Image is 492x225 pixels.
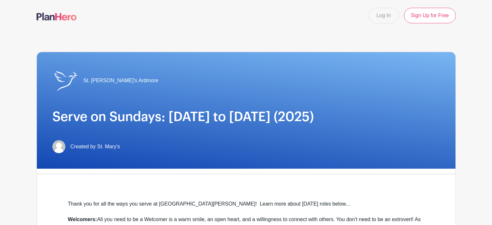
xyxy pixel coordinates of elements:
[52,68,78,94] img: St_Marys_Logo_White.png
[368,8,399,23] a: Log In
[68,200,424,216] div: Thank you for all the ways you serve at [GEOGRAPHIC_DATA][PERSON_NAME]! Learn more about [DATE] r...
[37,13,77,20] img: logo-507f7623f17ff9eddc593b1ce0a138ce2505c220e1c5a4e2b4648c50719b7d32.svg
[404,8,455,23] a: Sign Up for Free
[71,143,120,151] span: Created by St. Mary's
[68,217,97,222] strong: Welcomers:
[83,77,159,84] span: St. [PERSON_NAME]'s Ardmore
[52,109,440,125] h1: Serve on Sundays: [DATE] to [DATE] (2025)
[52,140,65,153] img: default-ce2991bfa6775e67f084385cd625a349d9dcbb7a52a09fb2fda1e96e2d18dcdb.png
